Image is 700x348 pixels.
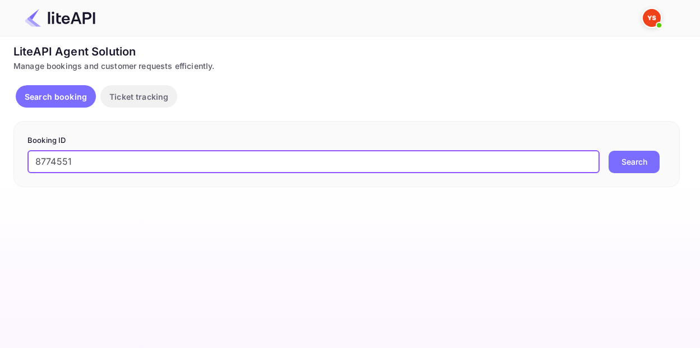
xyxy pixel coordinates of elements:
div: LiteAPI Agent Solution [13,43,680,60]
p: Booking ID [27,135,666,146]
p: Search booking [25,91,87,103]
img: LiteAPI Logo [25,9,95,27]
input: Enter Booking ID (e.g., 63782194) [27,151,600,173]
div: Manage bookings and customer requests efficiently. [13,60,680,72]
p: Ticket tracking [109,91,168,103]
img: Yandex Support [643,9,661,27]
button: Search [609,151,660,173]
